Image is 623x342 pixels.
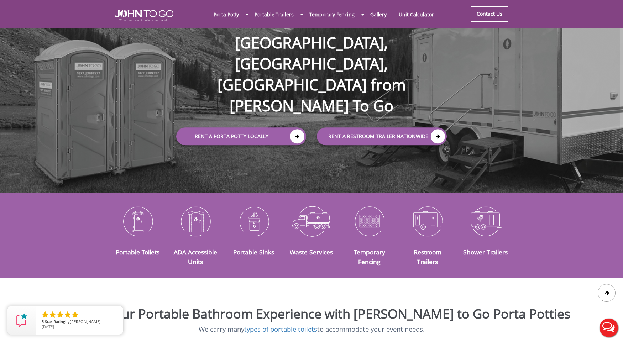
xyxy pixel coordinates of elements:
img: JOHN to go [115,10,173,21]
h2: Upgrade Your Portable Bathroom Experience with [PERSON_NAME] to Go Porta Potties [5,307,618,321]
img: ADA-Accessible-Units-icon_N.png [172,202,219,240]
img: Restroom-Trailers-icon_N.png [404,202,451,240]
a: Contact Us [471,6,508,22]
img: Waste-Services-icon_N.png [288,202,335,240]
li:  [56,310,64,319]
span: [DATE] [42,324,54,329]
img: Portable-Toilets-icon_N.png [114,202,161,240]
img: Portable-Sinks-icon_N.png [230,202,277,240]
li:  [48,310,57,319]
button: Live Chat [595,314,623,342]
img: Shower-Trailers-icon_N.png [462,202,509,240]
span: 5 [42,319,44,324]
a: rent a RESTROOM TRAILER Nationwide [317,127,447,145]
p: We carry many to accommodate your event needs. [5,325,618,334]
a: Portable Sinks [233,248,274,256]
a: Rent a Porta Potty Locally [176,127,306,145]
a: Portable Trailers [248,7,299,22]
a: types of portable toilets [244,325,317,333]
a: Waste Services [290,248,333,256]
a: ADA Accessible Units [174,248,217,265]
span: by [42,320,117,325]
a: Shower Trailers [463,248,508,256]
li:  [63,310,72,319]
li:  [71,310,79,319]
a: Temporary Fencing [303,7,361,22]
a: Gallery [364,7,393,22]
a: Unit Calculator [393,7,440,22]
img: Review Rating [15,313,29,327]
a: Restroom Trailers [414,248,441,265]
li:  [41,310,49,319]
span: Star Rating [45,319,65,324]
span: [PERSON_NAME] [70,319,101,324]
a: Temporary Fencing [354,248,385,265]
img: Temporary-Fencing-cion_N.png [346,202,393,240]
a: Portable Toilets [116,248,159,256]
a: Porta Potty [208,7,245,22]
